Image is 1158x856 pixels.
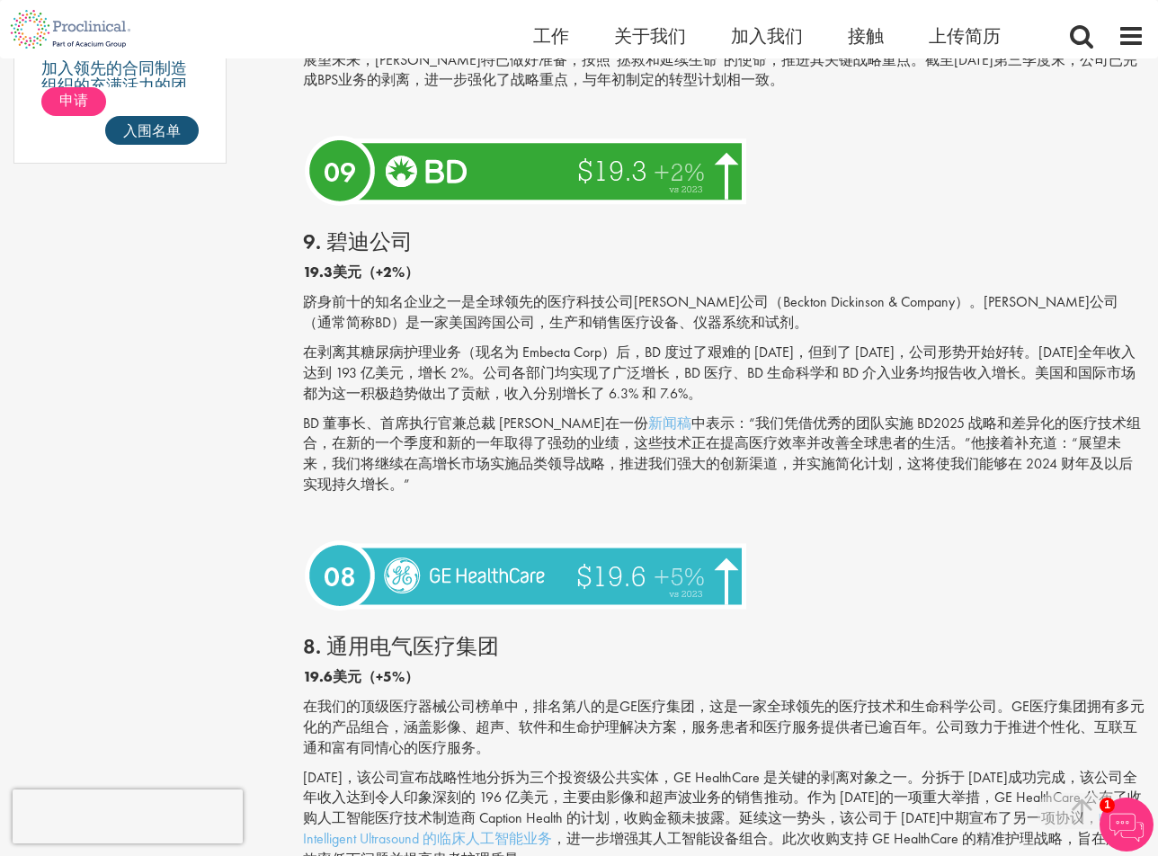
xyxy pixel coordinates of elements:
a: 入围名单 [105,116,199,145]
font: 入围名单 [123,121,181,140]
font: [DATE]，该公司宣布战略性地分拆为三个投资级公共实体，GE HealthCare 是关键的剥离对象之一。分拆于 [DATE]成功完成，该公司全年收入达到令人印象深刻的 196 亿美元，主要由... [303,768,1142,828]
a: 关于我们 [614,24,686,48]
a: 新闻稿 [648,414,691,432]
font: 展望未来，[PERSON_NAME]特已做好准备，按照“拯救和延续生命”的使命，推进其关键战略重点。截至[DATE]第三季度末，公司已完成BPS业务的剥离，进一步强化了战略重点，与年初制定的转型... [303,50,1137,90]
a: 加入我们 [731,24,803,48]
font: 19.6美元（+5%） [303,667,419,686]
a: 收购 Intelligent Ultrasound 的临床人工智能业务 [303,808,1127,848]
font: 在我们的顶级医疗器械公司榜单中，排名第八的是GE医疗集团，这是一家全球领先的医疗技术和生命科学公司。GE医疗集团拥有多元化的产品组合，涵盖影像、超声、软件和生命护理解决方案，服务患者和医疗服务提... [303,697,1145,757]
font: 跻身前十的知名企业之一是全球领先的医疗科技公司[PERSON_NAME]公司（Beckton Dickinson & Company）。[PERSON_NAME]公司（通常简称BD）是一家美国跨... [303,292,1118,332]
font: BD 董事长、首席执行官兼总裁 [PERSON_NAME]在一份 [303,414,648,432]
font: 1 [1104,798,1110,811]
font: 8. 通用电气医疗集团 [303,632,499,660]
font: 19.3美元（+2%） [303,263,419,281]
font: 中表示：“我们凭借优秀的团队实施 BD2025 战略和差异化的医疗技术组合，在新的一个季度和新的一年取得了强劲的业绩，这些技术正在提高医疗效率并改善全球患者的生活。”他接着补充道：“展望未来，我... [303,414,1141,495]
font: 在剥离其糖尿病护理业务（现名为 Embecta Corp）后，BD 度过了艰难的 [DATE]，但到了 [DATE]，公司形势开始好转。[DATE]全年收入达到 193 亿美元，增长 2%。公司... [303,343,1136,403]
a: 接触 [848,24,884,48]
iframe: 验证码 [13,789,243,843]
a: 上传简历 [929,24,1001,48]
img: 聊天机器人 [1100,798,1154,852]
a: 工作 [533,24,569,48]
font: 申请 [59,91,88,110]
a: 申请 [41,87,106,116]
font: 9. 碧迪公司 [303,227,413,255]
